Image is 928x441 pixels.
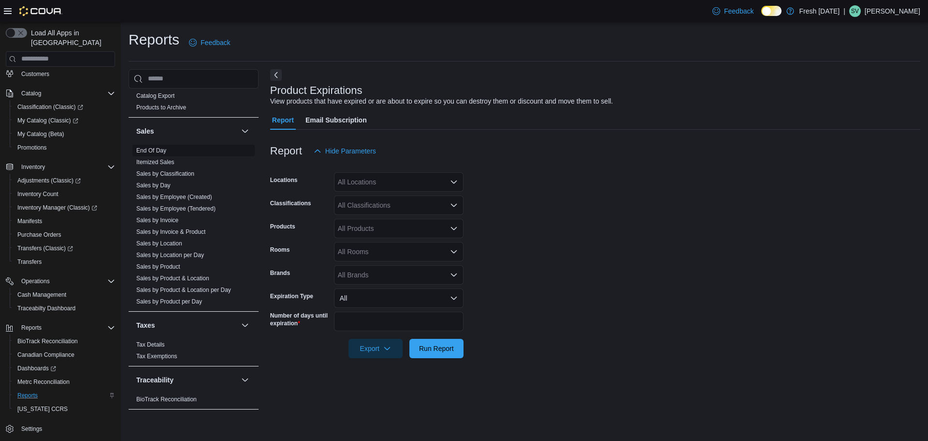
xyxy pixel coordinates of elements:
a: Sales by Employee (Tendered) [136,205,216,212]
a: My Catalog (Classic) [10,114,119,127]
button: Taxes [136,320,237,330]
span: Catalog Export [136,92,174,100]
span: Promotions [17,144,47,152]
span: Inventory Manager (Classic) [14,202,115,213]
a: Inventory Count [14,188,62,200]
button: Operations [2,274,119,288]
span: Canadian Compliance [17,351,74,359]
a: Traceabilty Dashboard [14,303,79,314]
a: Catalog Export [136,92,174,99]
a: Dashboards [10,362,119,375]
button: [US_STATE] CCRS [10,402,119,416]
a: Sales by Product & Location [136,275,209,282]
button: Operations [17,275,54,287]
a: Settings [17,423,46,435]
span: Itemized Sales [136,158,174,166]
button: Sales [239,125,251,137]
div: Steve Volz [849,5,861,17]
span: Operations [17,275,115,287]
h3: Traceability [136,375,174,385]
span: Settings [21,425,42,433]
span: Sales by Location [136,240,182,247]
a: Transfers (Classic) [10,242,119,255]
span: Classification (Classic) [14,101,115,113]
label: Classifications [270,199,311,207]
button: Cash Management [10,288,119,302]
span: Inventory Manager (Classic) [17,204,97,212]
a: BioTrack Reconciliation [14,335,82,347]
a: Reports [14,390,42,401]
button: Inventory [17,161,49,173]
span: Products to Archive [136,104,186,111]
a: Tax Details [136,341,165,348]
span: My Catalog (Beta) [17,130,64,138]
button: Export [348,339,403,358]
button: Run Report [409,339,464,358]
div: Products [129,90,259,117]
span: Transfers (Classic) [14,243,115,254]
span: Canadian Compliance [14,349,115,361]
span: Washington CCRS [14,403,115,415]
span: Traceabilty Dashboard [17,304,75,312]
p: Fresh [DATE] [799,5,840,17]
span: Catalog [21,90,41,97]
span: Reports [21,324,42,332]
span: Cash Management [17,291,66,299]
a: Sales by Classification [136,170,194,177]
button: Traceability [239,374,251,386]
a: Sales by Product per Day [136,298,202,305]
a: My Catalog (Classic) [14,115,82,126]
h1: Reports [129,30,179,49]
span: Transfers [14,256,115,268]
button: Reports [2,321,119,335]
span: Manifests [17,217,42,225]
span: Tax Details [136,341,165,349]
button: Reports [10,389,119,402]
span: Sales by Invoice [136,216,178,224]
button: Sales [136,126,237,136]
div: Sales [129,145,259,311]
span: Sales by Day [136,182,171,189]
h3: Product Expirations [270,85,362,96]
p: [PERSON_NAME] [865,5,920,17]
a: Sales by Product [136,263,180,270]
label: Number of days until expiration [270,312,330,327]
span: Adjustments (Classic) [14,175,115,186]
h3: Report [270,145,302,157]
button: Customers [2,67,119,81]
span: Dashboards [17,365,56,372]
span: Transfers (Classic) [17,244,73,252]
a: Cash Management [14,289,70,301]
span: Purchase Orders [17,231,61,239]
button: Transfers [10,255,119,269]
span: Adjustments (Classic) [17,177,81,184]
a: Feedback [185,33,234,52]
a: My Catalog (Beta) [14,128,68,140]
span: Tax Exemptions [136,352,177,360]
label: Rooms [270,246,290,254]
span: Traceabilty Dashboard [14,303,115,314]
span: Inventory [21,163,45,171]
span: Inventory Count [17,190,58,198]
a: Products to Archive [136,104,186,111]
a: Sales by Location per Day [136,252,204,259]
a: End Of Day [136,147,166,154]
span: Export [354,339,397,358]
a: Metrc Reconciliation [14,376,73,388]
button: Reports [17,322,45,334]
span: Sales by Product & Location per Day [136,286,231,294]
a: Customers [17,68,53,80]
label: Expiration Type [270,292,313,300]
span: Reports [14,390,115,401]
a: Transfers (Classic) [14,243,77,254]
button: Metrc Reconciliation [10,375,119,389]
span: My Catalog (Classic) [17,117,78,124]
span: Catalog [17,88,115,99]
span: Settings [17,423,115,435]
span: Metrc Reconciliation [17,378,70,386]
a: Sales by Day [136,182,171,189]
label: Locations [270,176,298,184]
a: Tax Exemptions [136,353,177,360]
label: Products [270,223,295,230]
button: Taxes [239,319,251,331]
